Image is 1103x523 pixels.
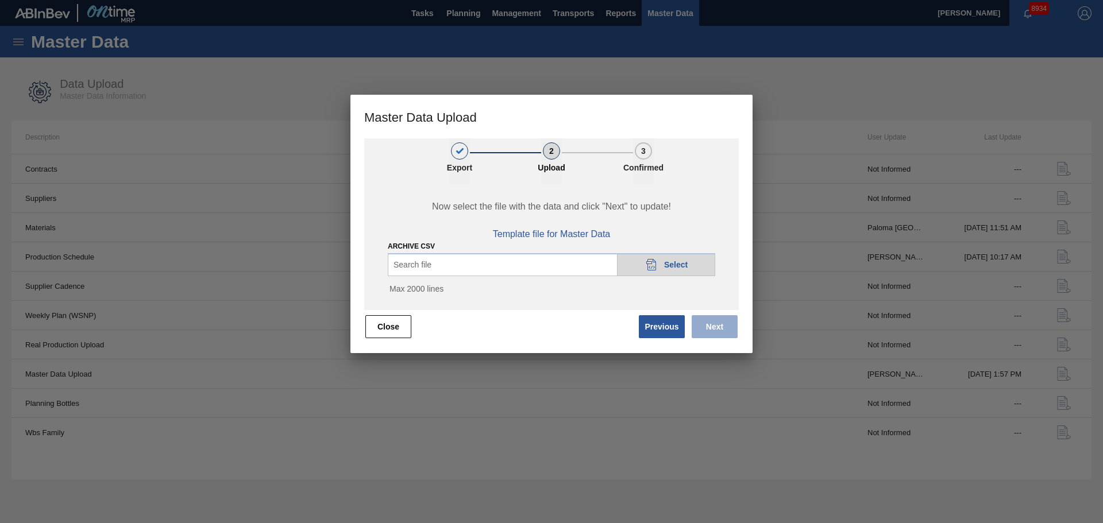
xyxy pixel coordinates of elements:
p: Upload [523,163,580,172]
p: Confirmed [615,163,672,172]
p: Max 2000 lines [388,284,715,293]
button: 3Confirmed [633,138,654,184]
div: 1 [451,142,468,160]
div: 2 [543,142,560,160]
label: Archive CSV [388,242,435,250]
button: Close [365,315,411,338]
span: Select [664,260,688,269]
span: Search file [394,260,431,269]
span: Template file for Master Data [493,229,611,239]
span: Now select the file with the data and click "Next" to update! [377,202,726,212]
button: 1Export [449,138,470,184]
button: 2Upload [541,138,562,184]
button: Previous [639,315,685,338]
h3: Master Data Upload [350,95,753,138]
div: 3 [635,142,652,160]
p: Export [431,163,488,172]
